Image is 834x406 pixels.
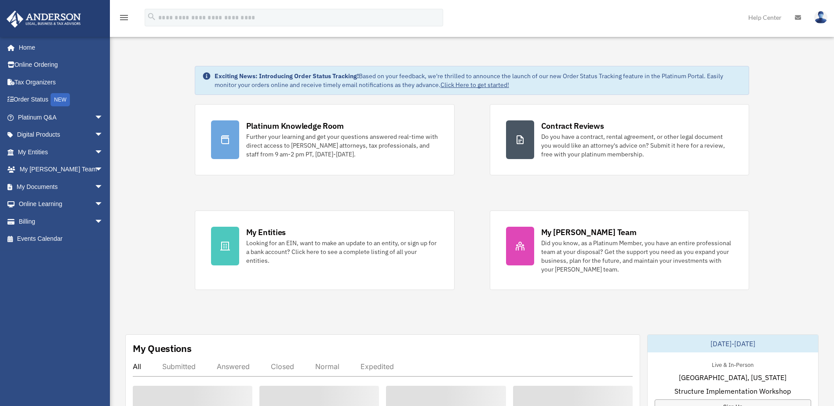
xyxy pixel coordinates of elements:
[6,196,117,213] a: Online Learningarrow_drop_down
[648,335,818,352] div: [DATE]-[DATE]
[6,126,117,144] a: Digital Productsarrow_drop_down
[246,120,344,131] div: Platinum Knowledge Room
[6,161,117,178] a: My [PERSON_NAME] Teamarrow_drop_down
[246,132,438,159] div: Further your learning and get your questions answered real-time with direct access to [PERSON_NAM...
[4,11,84,28] img: Anderson Advisors Platinum Portal
[541,132,733,159] div: Do you have a contract, rental agreement, or other legal document you would like an attorney's ad...
[95,213,112,231] span: arrow_drop_down
[6,109,117,126] a: Platinum Q&Aarrow_drop_down
[95,196,112,214] span: arrow_drop_down
[541,227,637,238] div: My [PERSON_NAME] Team
[679,372,787,383] span: [GEOGRAPHIC_DATA], [US_STATE]
[6,56,117,74] a: Online Ordering
[162,362,196,371] div: Submitted
[246,227,286,238] div: My Entities
[6,91,117,109] a: Order StatusNEW
[133,362,141,371] div: All
[541,239,733,274] div: Did you know, as a Platinum Member, you have an entire professional team at your disposal? Get th...
[119,12,129,23] i: menu
[195,210,455,290] a: My Entities Looking for an EIN, want to make an update to an entity, or sign up for a bank accoun...
[6,39,112,56] a: Home
[51,93,70,106] div: NEW
[441,81,509,89] a: Click Here to get started!
[119,15,129,23] a: menu
[215,72,742,89] div: Based on your feedback, we're thrilled to announce the launch of our new Order Status Tracking fe...
[490,210,750,290] a: My [PERSON_NAME] Team Did you know, as a Platinum Member, you have an entire professional team at...
[6,143,117,161] a: My Entitiesarrow_drop_down
[674,386,791,396] span: Structure Implementation Workshop
[246,239,438,265] div: Looking for an EIN, want to make an update to an entity, or sign up for a bank account? Click her...
[315,362,339,371] div: Normal
[95,126,112,144] span: arrow_drop_down
[6,230,117,248] a: Events Calendar
[6,178,117,196] a: My Documentsarrow_drop_down
[95,161,112,179] span: arrow_drop_down
[195,104,455,175] a: Platinum Knowledge Room Further your learning and get your questions answered real-time with dire...
[95,109,112,127] span: arrow_drop_down
[541,120,604,131] div: Contract Reviews
[705,359,761,369] div: Live & In-Person
[95,143,112,161] span: arrow_drop_down
[271,362,294,371] div: Closed
[490,104,750,175] a: Contract Reviews Do you have a contract, rental agreement, or other legal document you would like...
[814,11,827,24] img: User Pic
[215,72,359,80] strong: Exciting News: Introducing Order Status Tracking!
[6,73,117,91] a: Tax Organizers
[361,362,394,371] div: Expedited
[217,362,250,371] div: Answered
[147,12,157,22] i: search
[133,342,192,355] div: My Questions
[95,178,112,196] span: arrow_drop_down
[6,213,117,230] a: Billingarrow_drop_down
